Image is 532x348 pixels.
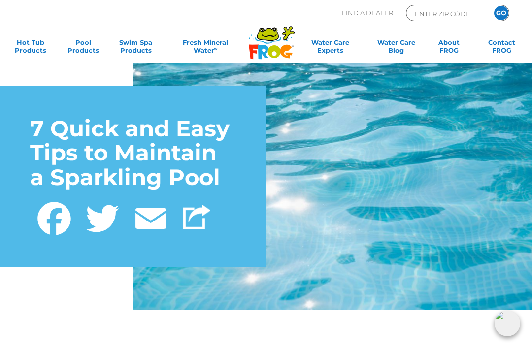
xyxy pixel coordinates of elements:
[494,6,508,20] input: GO
[297,38,364,58] a: Water CareExperts
[214,46,218,51] sup: ∞
[342,5,393,21] p: Find A Dealer
[10,38,51,58] a: Hot TubProducts
[30,196,78,237] a: Facebook
[30,116,236,190] h1: 7 Quick and Easy Tips to Maintain a Sparkling Pool
[481,38,522,58] a: ContactFROG
[63,38,103,58] a: PoolProducts
[376,38,417,58] a: Water CareBlog
[414,8,480,19] input: Zip Code Form
[168,38,243,58] a: Fresh MineralWater∞
[429,38,469,58] a: AboutFROG
[115,38,156,58] a: Swim SpaProducts
[127,196,175,237] a: Email
[133,44,532,310] img: Overhead shot of pool water that gleams in the sunlight
[495,311,520,336] img: openIcon
[183,205,210,229] img: Share
[78,196,127,237] a: Twitter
